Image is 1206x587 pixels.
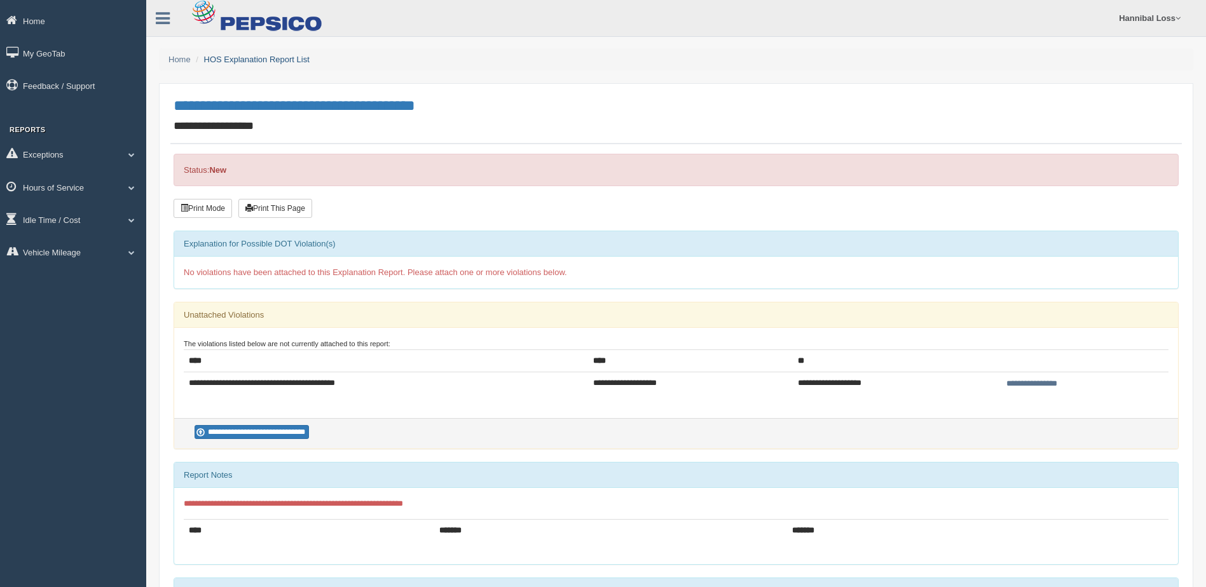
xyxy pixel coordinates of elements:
[174,462,1178,488] div: Report Notes
[174,154,1179,186] div: Status:
[174,302,1178,328] div: Unattached Violations
[238,199,312,218] button: Print This Page
[204,55,310,64] a: HOS Explanation Report List
[184,267,567,277] span: No violations have been attached to this Explanation Report. Please attach one or more violations...
[209,165,226,175] strong: New
[168,55,191,64] a: Home
[174,231,1178,257] div: Explanation for Possible DOT Violation(s)
[174,199,232,218] button: Print Mode
[184,340,390,347] small: The violations listed below are not currently attached to this report:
